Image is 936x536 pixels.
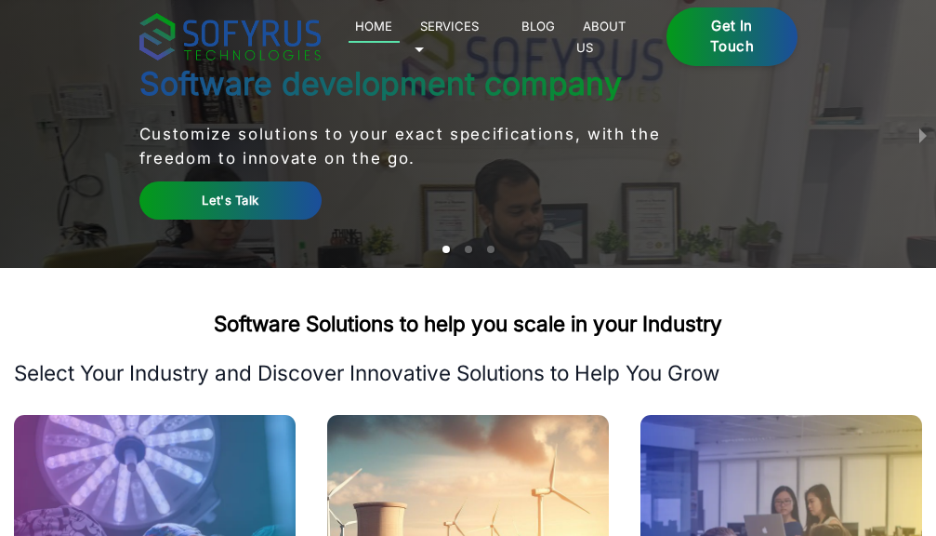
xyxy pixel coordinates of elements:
[414,15,480,58] a: Services 🞃
[139,181,323,220] a: Let's Talk
[14,310,922,338] h2: Software Solutions to help you scale in your Industry
[487,246,494,253] li: slide item 3
[349,15,400,43] a: Home
[666,7,797,67] a: Get in Touch
[465,246,472,253] li: slide item 2
[139,13,321,60] img: sofyrus
[14,359,922,387] p: Select Your Industry and Discover Innovative Solutions to Help You Grow
[576,15,626,58] a: About Us
[442,246,450,253] li: slide item 1
[515,15,562,37] a: Blog
[139,122,688,171] p: Customize solutions to your exact specifications, with the freedom to innovate on the go.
